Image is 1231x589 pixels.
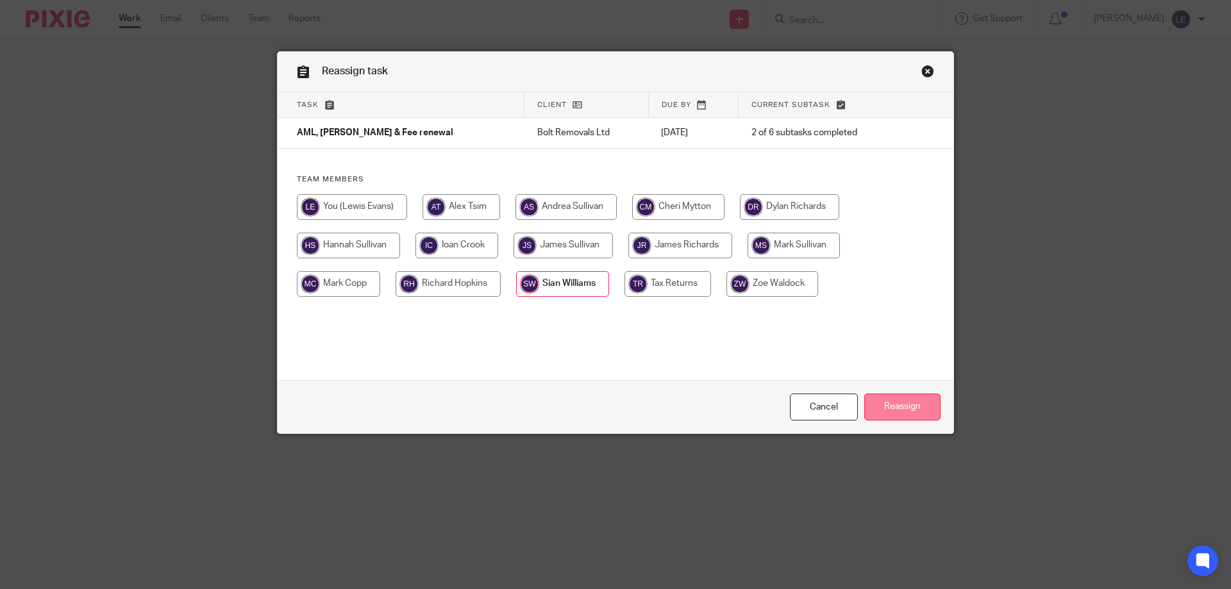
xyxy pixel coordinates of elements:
span: Task [297,101,319,108]
span: AML, [PERSON_NAME] & Fee renewal [297,129,453,138]
p: [DATE] [661,126,725,139]
a: Close this dialog window [921,65,934,82]
span: Due by [662,101,691,108]
a: Close this dialog window [790,394,858,421]
span: Reassign task [322,66,388,76]
input: Reassign [864,394,941,421]
h4: Team members [297,174,934,185]
span: Current subtask [751,101,830,108]
span: Client [537,101,567,108]
p: Bolt Removals Ltd [537,126,636,139]
td: 2 of 6 subtasks completed [739,118,905,149]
